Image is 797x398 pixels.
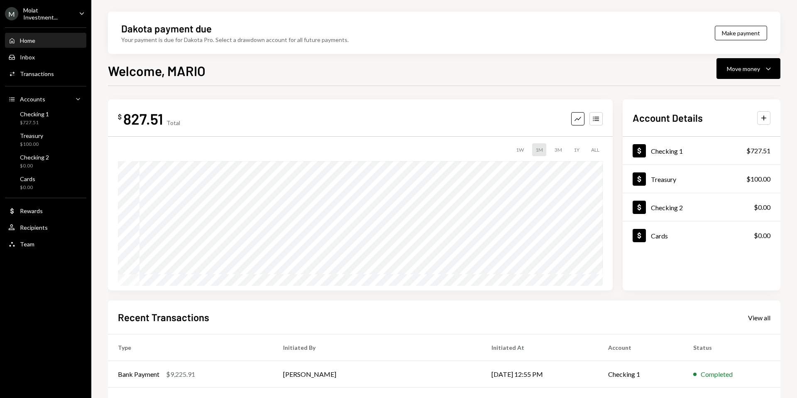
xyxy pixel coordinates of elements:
div: $727.51 [20,119,49,126]
button: Make payment [715,26,767,40]
div: 1W [513,143,527,156]
a: Treasury$100.00 [623,165,780,193]
a: Team [5,236,86,251]
div: Accounts [20,96,45,103]
div: $100.00 [746,174,770,184]
a: Checking 2$0.00 [5,151,86,171]
div: Rewards [20,207,43,214]
a: Cards$0.00 [623,221,780,249]
div: Dakota payment due [121,22,212,35]
div: 1Y [570,143,583,156]
div: $100.00 [20,141,43,148]
a: Checking 1$727.51 [623,137,780,165]
th: Account [598,334,683,361]
div: M [5,7,18,20]
div: 827.51 [123,109,163,128]
a: Rewards [5,203,86,218]
div: Your payment is due for Dakota Pro. Select a drawdown account for all future payments. [121,35,349,44]
h2: Account Details [633,111,703,125]
a: Accounts [5,91,86,106]
a: View all [748,313,770,322]
div: Inbox [20,54,35,61]
div: Checking 1 [20,111,49,118]
div: Transactions [20,70,54,77]
div: Bank Payment [118,369,159,379]
div: Completed [701,369,733,379]
td: [PERSON_NAME] [273,361,482,388]
a: Checking 1$727.51 [5,108,86,128]
div: $0.00 [754,231,770,241]
div: Checking 1 [651,147,683,155]
div: $727.51 [746,146,770,156]
th: Type [108,334,273,361]
td: Checking 1 [598,361,683,388]
div: $9,225.91 [166,369,195,379]
div: 1M [532,143,546,156]
div: Move money [727,64,760,73]
th: Initiated By [273,334,482,361]
div: Treasury [651,175,676,183]
div: Cards [20,175,35,182]
div: Molat Investment... [23,7,72,21]
div: ALL [588,143,603,156]
div: Treasury [20,132,43,139]
th: Initiated At [482,334,598,361]
h2: Recent Transactions [118,310,209,324]
div: Cards [651,232,668,240]
div: Checking 2 [20,154,49,161]
div: Checking 2 [651,204,683,211]
div: Home [20,37,35,44]
div: 3M [551,143,565,156]
div: $0.00 [20,162,49,170]
a: Cards$0.00 [5,173,86,193]
button: Move money [716,58,780,79]
a: Inbox [5,49,86,64]
td: [DATE] 12:55 PM [482,361,598,388]
a: Home [5,33,86,48]
div: Team [20,241,34,248]
th: Status [683,334,780,361]
a: Transactions [5,66,86,81]
h1: Welcome, MARIO [108,62,205,79]
div: $0.00 [754,202,770,212]
div: Total [166,119,180,126]
div: $ [118,113,122,121]
a: Treasury$100.00 [5,130,86,150]
a: Recipients [5,220,86,235]
div: Recipients [20,224,48,231]
div: $0.00 [20,184,35,191]
a: Checking 2$0.00 [623,193,780,221]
